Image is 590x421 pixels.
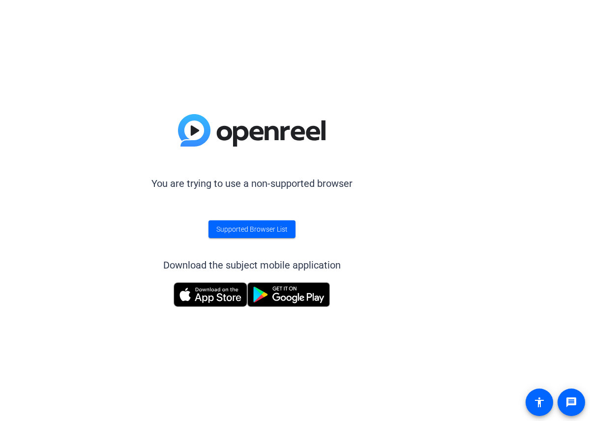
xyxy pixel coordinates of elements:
[178,114,325,147] img: blue-gradient.svg
[163,258,341,272] div: Download the subject mobile application
[247,282,330,307] img: Get it on Google Play
[565,396,577,408] mat-icon: message
[174,282,247,307] img: Download on the App Store
[208,220,295,238] a: Supported Browser List
[151,176,353,191] p: You are trying to use a non-supported browser
[216,224,288,235] span: Supported Browser List
[533,396,545,408] mat-icon: accessibility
